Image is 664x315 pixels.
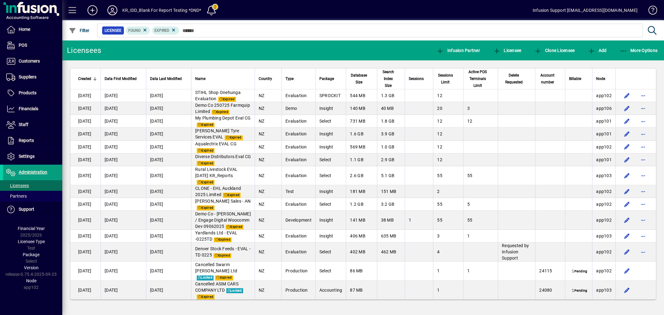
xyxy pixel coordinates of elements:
button: More options [638,215,648,225]
td: Insight [315,128,346,140]
span: Staff [19,122,28,127]
td: [DATE] [146,261,191,280]
td: Demo [281,102,315,115]
button: More options [638,103,648,113]
td: Evaluation [281,198,315,211]
td: 55 [433,198,463,211]
td: [DATE] [70,185,101,198]
td: 3.2 GB [377,198,405,211]
button: Add [82,5,102,16]
td: 1.6 GB [346,128,377,140]
button: Infusion Partner [435,45,482,56]
td: Evaluation [281,242,315,261]
span: Node [596,75,605,82]
span: My Plumbing Depot Eval CG [195,115,251,120]
span: [PERSON_NAME] Tyre Services EVAL [195,128,239,139]
span: app102.prod.infusionbusinesssoftware.com [596,268,612,273]
td: 20 [433,102,463,115]
span: Name [195,75,205,82]
td: Insight [315,230,346,242]
span: Demo Co - [PERSON_NAME] / Engage Digital Woocomm Dev 09062025 [195,211,251,229]
div: Created [78,75,97,82]
span: Cancelled Swarm [PERSON_NAME] Ltd [195,262,237,273]
span: Expired [197,123,214,128]
td: 87 MB [346,281,377,299]
span: Customers [19,59,40,63]
button: More options [638,171,648,181]
button: Edit [622,199,632,209]
td: 1 [433,261,463,280]
span: Suppliers [19,74,36,79]
button: More options [638,199,648,209]
span: Licensee Type [18,239,45,244]
span: app102.prod.infusionbusinesssoftware.com [596,218,612,223]
a: Suppliers [3,69,62,85]
div: Data First Modified [105,75,142,82]
td: 12 [433,141,463,153]
td: [DATE] [70,153,101,166]
span: Home [19,27,30,32]
span: Filter [69,28,90,33]
span: Expired [197,148,214,153]
a: Support [3,202,62,217]
mat-chip: Expiry status: Expired [152,26,179,35]
td: Requested by Infusion Support [498,242,535,261]
td: NZ [255,261,281,280]
span: Expired [197,205,214,210]
span: Sessions Limit [437,72,454,86]
td: Production [281,281,315,299]
a: Financials [3,101,62,117]
td: 140 MB [346,102,377,115]
td: [DATE] [146,198,191,211]
span: Denver Stock Feeds - EVAL - TD 0225 [195,246,251,257]
span: Expired [218,97,236,102]
span: app102.prod.infusionbusinesssoftware.com [596,93,612,98]
span: Search Index Size [381,68,396,89]
span: Country [259,75,272,82]
div: Delete Requested [502,72,531,86]
span: Partners [6,194,27,199]
td: [DATE] [70,166,101,185]
button: Add [586,45,608,56]
td: [DATE] [101,281,146,299]
button: Edit [622,171,632,181]
td: Evaluation [281,153,315,166]
div: Node [596,75,612,82]
td: NZ [255,198,281,211]
td: 569 MB [346,141,377,153]
td: Select [315,153,346,166]
td: NZ [255,166,281,185]
td: 635 MB [377,230,405,242]
td: [DATE] [101,115,146,128]
td: [DATE] [146,242,191,261]
td: Development [281,211,315,230]
td: 5.1 GB [377,166,405,185]
td: [DATE] [70,281,101,299]
a: Home [3,22,62,37]
td: [DATE] [101,89,146,102]
span: Demo Co 250725 Farmquip Limited [195,103,250,114]
td: [DATE] [101,153,146,166]
td: Accounting [315,281,346,299]
span: app102.prod.infusionbusinesssoftware.com [596,202,612,207]
a: POS [3,38,62,53]
td: [DATE] [101,261,146,280]
span: Yardlands Ltd - EVAL -0225TD [195,230,237,242]
span: Package [23,252,40,257]
button: More options [638,142,648,152]
td: 12 [433,128,463,140]
button: More options [638,247,648,257]
a: Products [3,85,62,101]
span: Reports [19,138,34,143]
div: Sessions Limit [437,72,459,86]
span: Found [128,28,141,33]
span: Pending [571,269,588,274]
span: app106.prod.infusionbusinesssoftware.com [596,106,612,111]
td: Evaluation [281,166,315,185]
button: Edit [622,103,632,113]
td: [DATE] [70,141,101,153]
td: Select [315,115,346,128]
td: [DATE] [101,211,146,230]
td: [DATE] [101,141,146,153]
span: app101.prod.infusionbusinesssoftware.com [596,119,612,124]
